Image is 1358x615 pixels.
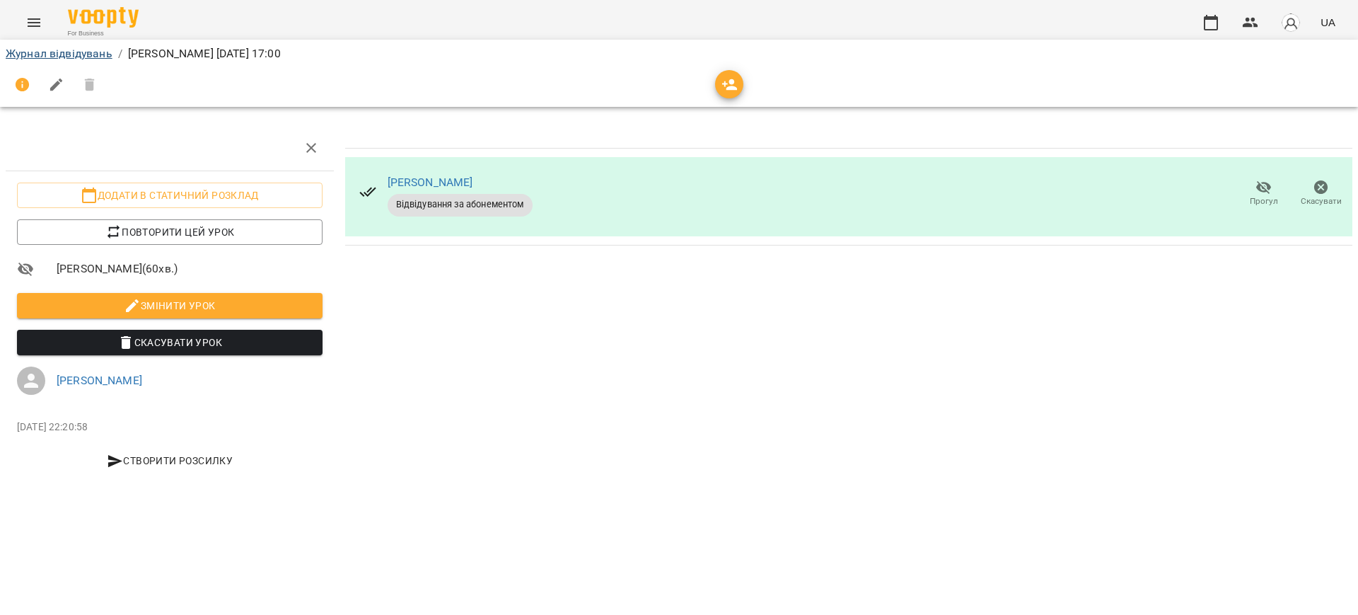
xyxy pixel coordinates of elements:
[1315,9,1341,35] button: UA
[28,224,311,241] span: Повторити цей урок
[128,45,281,62] p: [PERSON_NAME] [DATE] 17:00
[1235,174,1292,214] button: Прогул
[388,176,473,189] a: [PERSON_NAME]
[23,452,317,469] span: Створити розсилку
[17,6,51,40] button: Menu
[1250,195,1278,207] span: Прогул
[17,330,323,355] button: Скасувати Урок
[17,420,323,435] p: [DATE] 22:20:58
[57,374,142,387] a: [PERSON_NAME]
[68,7,139,28] img: Voopty Logo
[28,297,311,314] span: Змінити урок
[28,334,311,351] span: Скасувати Урок
[6,47,112,60] a: Журнал відвідувань
[388,198,533,211] span: Відвідування за абонементом
[6,45,1352,62] nav: breadcrumb
[17,183,323,208] button: Додати в статичний розклад
[57,260,323,277] span: [PERSON_NAME] ( 60 хв. )
[17,448,323,473] button: Створити розсилку
[1281,13,1301,33] img: avatar_s.png
[1321,15,1335,30] span: UA
[17,293,323,318] button: Змінити урок
[1292,174,1350,214] button: Скасувати
[68,29,139,38] span: For Business
[118,45,122,62] li: /
[1301,195,1342,207] span: Скасувати
[17,219,323,245] button: Повторити цей урок
[28,187,311,204] span: Додати в статичний розклад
